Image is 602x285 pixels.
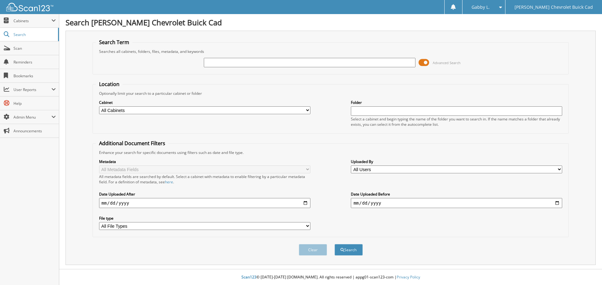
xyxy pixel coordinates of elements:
[472,5,490,9] span: Gabby L.
[13,128,56,134] span: Announcements
[13,59,56,65] span: Reminders
[351,159,562,164] label: Uploaded By
[299,244,327,256] button: Clear
[96,81,123,88] legend: Location
[99,100,310,105] label: Cabinet
[59,270,602,285] div: © [DATE]-[DATE] [DOMAIN_NAME]. All rights reserved | appg01-scan123-com |
[13,32,55,37] span: Search
[13,46,56,51] span: Scan
[96,49,566,54] div: Searches all cabinets, folders, files, metadata, and keywords
[13,115,51,120] span: Admin Menu
[66,17,596,28] h1: Search [PERSON_NAME] Chevrolet Buick Cad
[515,5,593,9] span: [PERSON_NAME] Chevrolet Buick Cad
[99,191,310,197] label: Date Uploaded After
[6,3,53,11] img: scan123-logo-white.svg
[571,255,602,285] iframe: Chat Widget
[13,87,51,92] span: User Reports
[13,18,51,23] span: Cabinets
[351,116,562,127] div: Select a cabinet and begin typing the name of the folder you want to search in. If the name match...
[13,73,56,79] span: Bookmarks
[13,101,56,106] span: Help
[99,174,310,185] div: All metadata fields are searched by default. Select a cabinet with metadata to enable filtering b...
[99,159,310,164] label: Metadata
[96,39,132,46] legend: Search Term
[96,91,566,96] div: Optionally limit your search to a particular cabinet or folder
[351,191,562,197] label: Date Uploaded Before
[99,198,310,208] input: start
[165,179,173,185] a: here
[96,140,168,147] legend: Additional Document Filters
[433,60,461,65] span: Advanced Search
[335,244,363,256] button: Search
[99,216,310,221] label: File type
[397,274,420,280] a: Privacy Policy
[96,150,566,155] div: Enhance your search for specific documents using filters such as date and file type.
[351,198,562,208] input: end
[351,100,562,105] label: Folder
[241,274,256,280] span: Scan123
